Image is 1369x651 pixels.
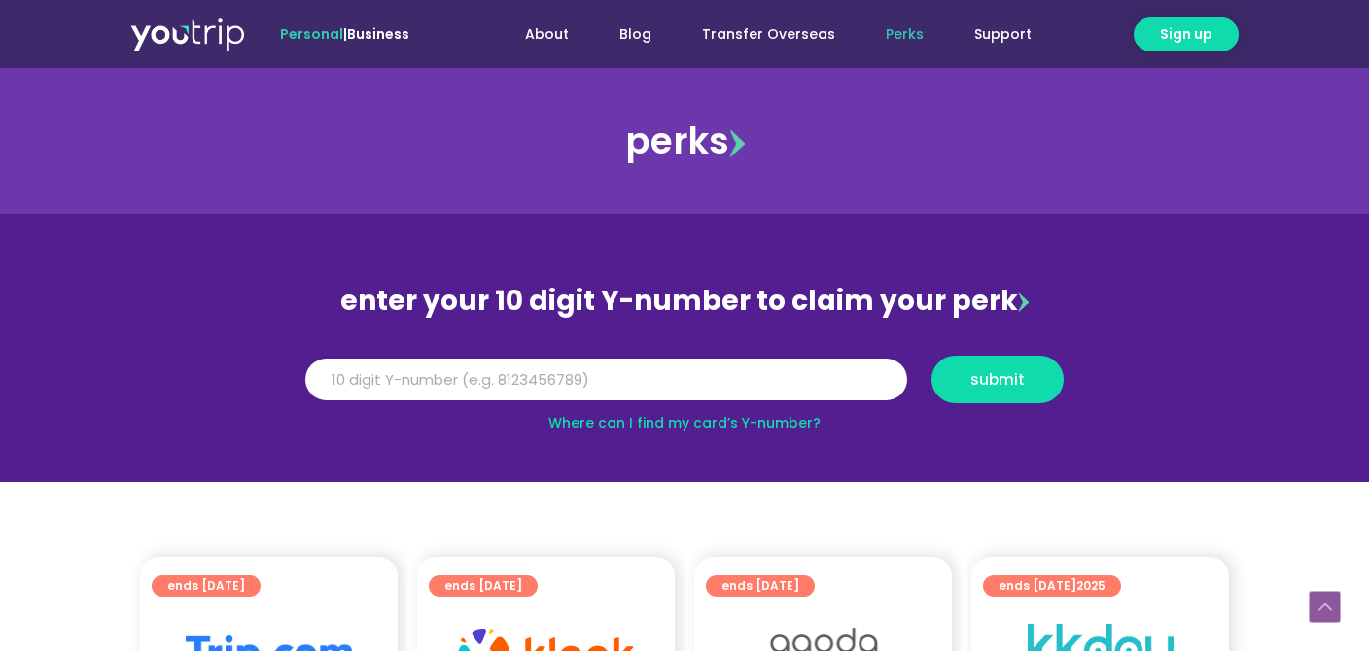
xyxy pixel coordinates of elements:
span: Personal [280,24,343,44]
a: ends [DATE]2025 [983,575,1121,597]
a: Sign up [1134,17,1239,51]
a: Business [347,24,409,44]
a: Transfer Overseas [677,17,860,52]
span: submit [970,372,1025,387]
a: ends [DATE] [706,575,815,597]
a: Blog [594,17,677,52]
nav: Menu [462,17,1057,52]
a: ends [DATE] [152,575,261,597]
a: About [500,17,594,52]
span: | [280,24,409,44]
span: ends [DATE] [444,575,522,597]
a: Support [949,17,1057,52]
button: submit [931,356,1064,403]
a: ends [DATE] [429,575,538,597]
a: Perks [860,17,949,52]
a: Where can I find my card’s Y-number? [548,413,821,432]
span: ends [DATE] [999,575,1106,597]
span: ends [DATE] [721,575,799,597]
span: 2025 [1076,577,1106,594]
div: enter your 10 digit Y-number to claim your perk [296,276,1073,326]
span: ends [DATE] [167,575,245,597]
span: Sign up [1160,24,1212,45]
form: Y Number [305,356,1064,418]
input: 10 digit Y-number (e.g. 8123456789) [305,359,907,401]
